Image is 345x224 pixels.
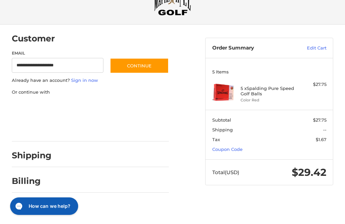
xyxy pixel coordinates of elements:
h3: Order Summary [212,45,290,52]
iframe: PayPal-paypal [9,102,60,114]
h2: Customer [12,33,55,44]
li: Color Red [241,97,296,103]
iframe: PayPal-paylater [67,102,117,114]
h3: 5 Items [212,69,326,74]
iframe: Google Customer Reviews [289,206,345,224]
a: Sign in now [71,77,98,83]
h2: Shipping [12,150,52,161]
iframe: PayPal-venmo [9,123,60,135]
iframe: Gorgias live chat messenger [7,195,80,217]
h2: Billing [12,176,51,186]
span: Shipping [212,127,233,132]
p: Already have an account? [12,77,169,84]
span: $29.42 [292,166,326,179]
span: Tax [212,137,220,142]
button: Continue [110,58,169,73]
div: $27.75 [298,81,326,88]
a: Coupon Code [212,147,243,152]
span: -- [323,127,326,132]
span: $27.75 [313,117,326,123]
span: Total (USD) [212,169,239,175]
span: Subtotal [212,117,231,123]
label: Email [12,50,103,56]
a: Edit Cart [290,45,326,52]
p: Or continue with [12,89,169,96]
span: $1.67 [316,137,326,142]
h4: 5 x Spalding Pure Speed Golf Balls [241,86,296,97]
